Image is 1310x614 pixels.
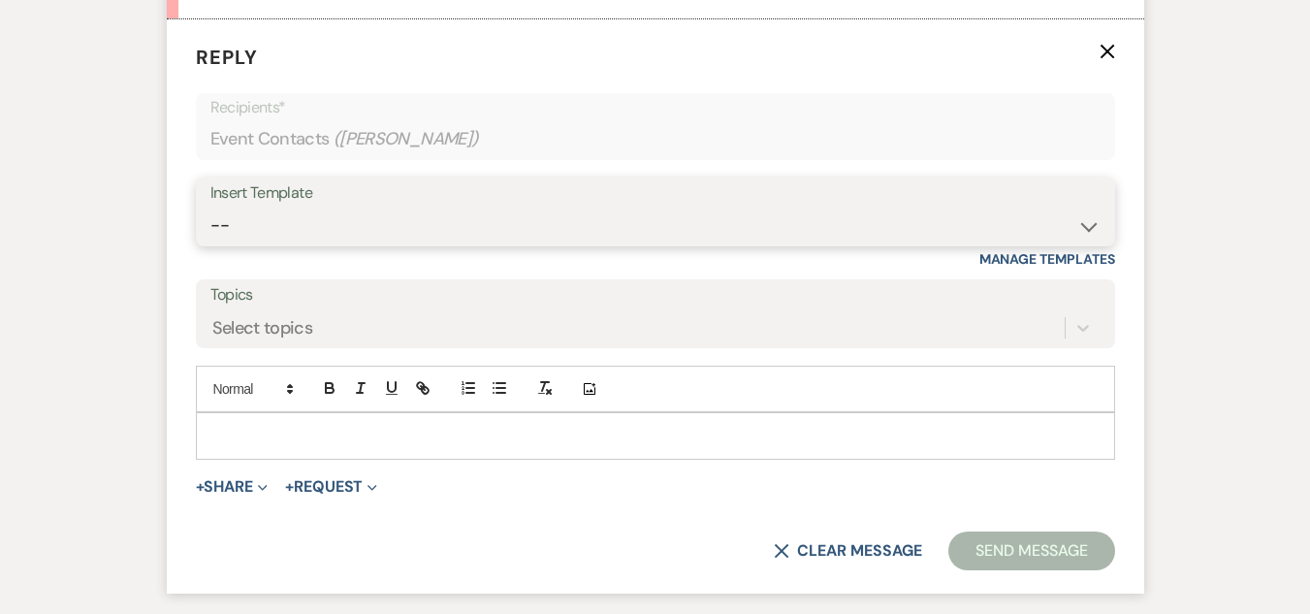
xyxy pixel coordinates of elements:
span: + [196,479,205,495]
label: Topics [210,281,1101,309]
div: Insert Template [210,179,1101,208]
button: Request [285,479,377,495]
button: Clear message [774,543,921,559]
span: + [285,479,294,495]
button: Send Message [948,532,1114,570]
a: Manage Templates [979,250,1115,268]
span: Reply [196,45,258,70]
span: ( [PERSON_NAME] ) [334,126,479,152]
div: Select topics [212,315,313,341]
p: Recipients* [210,95,1101,120]
div: Event Contacts [210,120,1101,158]
button: Share [196,479,269,495]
